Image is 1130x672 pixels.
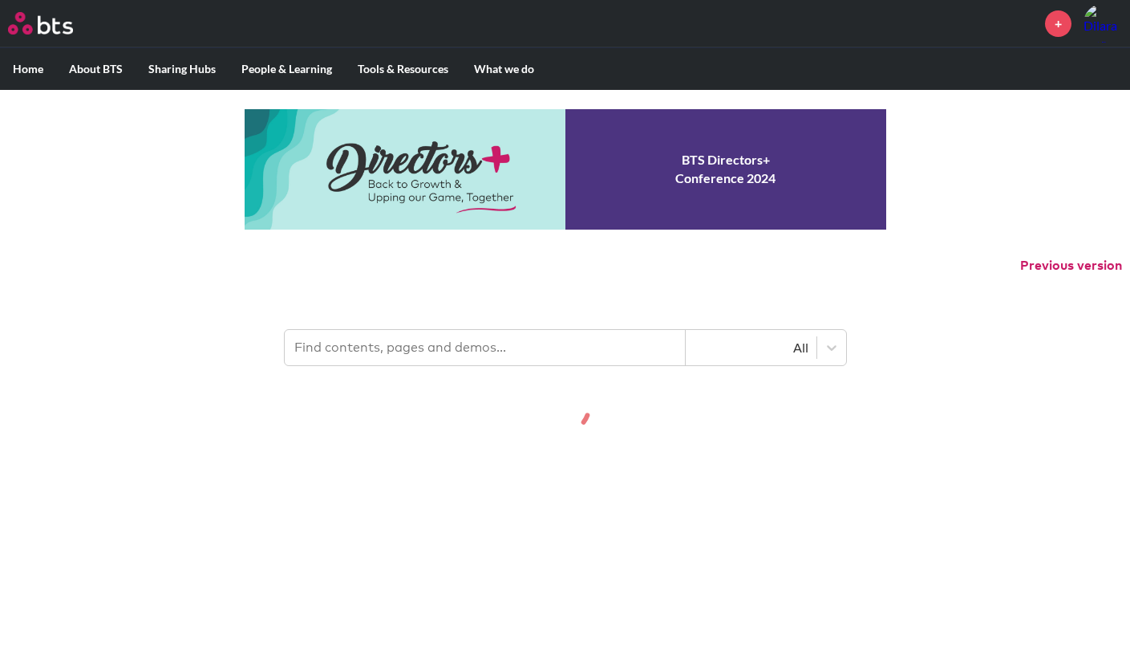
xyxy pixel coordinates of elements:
a: Profile [1083,4,1122,43]
img: Dilara Yavuz [1083,4,1122,43]
label: Sharing Hubs [136,48,229,90]
img: BTS Logo [8,12,73,35]
a: Go home [8,12,103,35]
a: + [1045,10,1071,37]
label: What we do [461,48,547,90]
button: Previous version [1020,257,1122,275]
label: Tools & Resources [345,48,461,90]
label: People & Learning [229,48,345,90]
input: Find contents, pages and demos... [285,330,686,365]
label: About BTS [56,48,136,90]
a: Conference 2024 [245,109,886,230]
div: All [694,339,808,356]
